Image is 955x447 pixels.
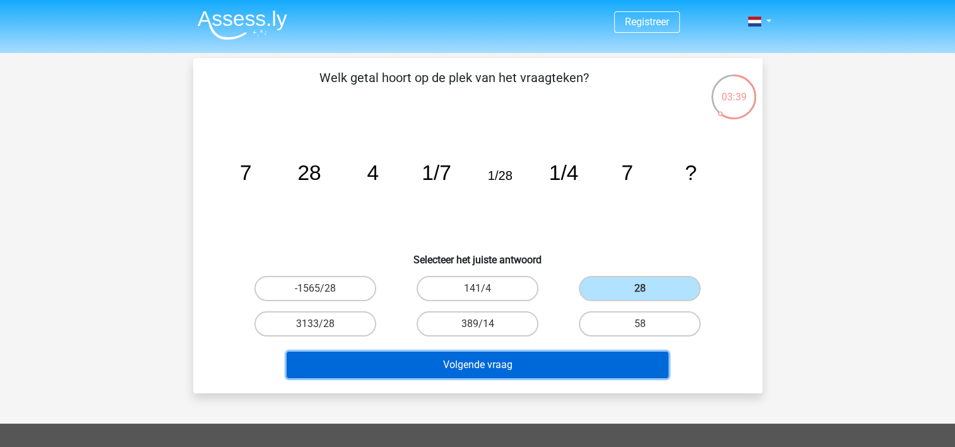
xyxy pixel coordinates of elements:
[198,10,287,40] img: Assessly
[417,276,538,301] label: 141/4
[422,161,451,184] tspan: 1/7
[417,311,538,337] label: 389/14
[685,161,697,184] tspan: ?
[297,161,321,184] tspan: 28
[367,161,379,184] tspan: 4
[710,73,757,105] div: 03:39
[254,311,376,337] label: 3133/28
[239,161,251,184] tspan: 7
[254,276,376,301] label: -1565/28
[213,244,742,266] h6: Selecteer het juiste antwoord
[625,16,669,28] a: Registreer
[579,311,701,337] label: 58
[621,161,633,184] tspan: 7
[287,352,668,378] button: Volgende vraag
[549,161,578,184] tspan: 1/4
[487,169,512,182] tspan: 1/28
[213,68,695,106] p: Welk getal hoort op de plek van het vraagteken?
[579,276,701,301] label: 28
